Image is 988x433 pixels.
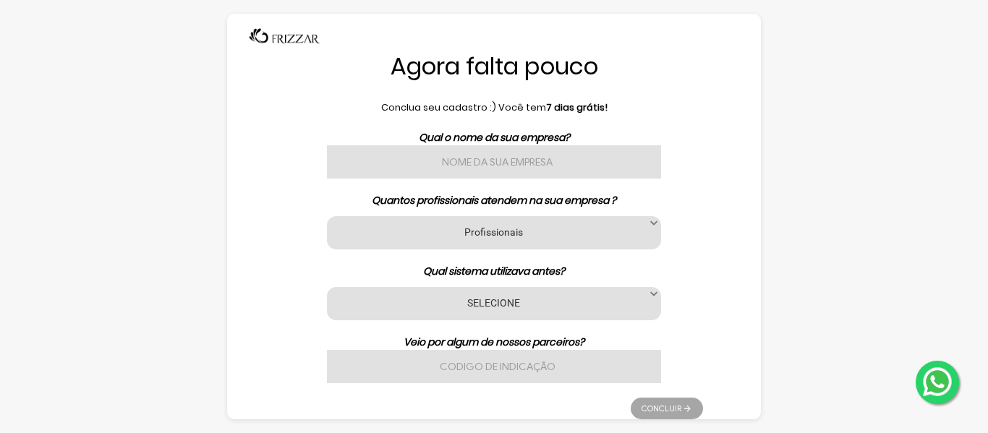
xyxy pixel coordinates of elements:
h1: Agora falta pouco [285,51,703,82]
input: Nome da sua empresa [327,145,661,179]
label: Profissionais [345,225,643,239]
p: Conclua seu cadastro :) Você tem [285,100,703,115]
ul: Pagination [631,390,703,419]
b: 7 dias grátis! [546,100,608,114]
img: whatsapp.png [920,364,955,399]
p: Quantos profissionais atendem na sua empresa ? [285,193,703,208]
input: Codigo de indicação [327,350,661,383]
label: SELECIONE [345,296,643,309]
p: Qual o nome da sua empresa? [285,130,703,145]
p: Qual sistema utilizava antes? [285,264,703,279]
p: Veio por algum de nossos parceiros? [285,335,703,350]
